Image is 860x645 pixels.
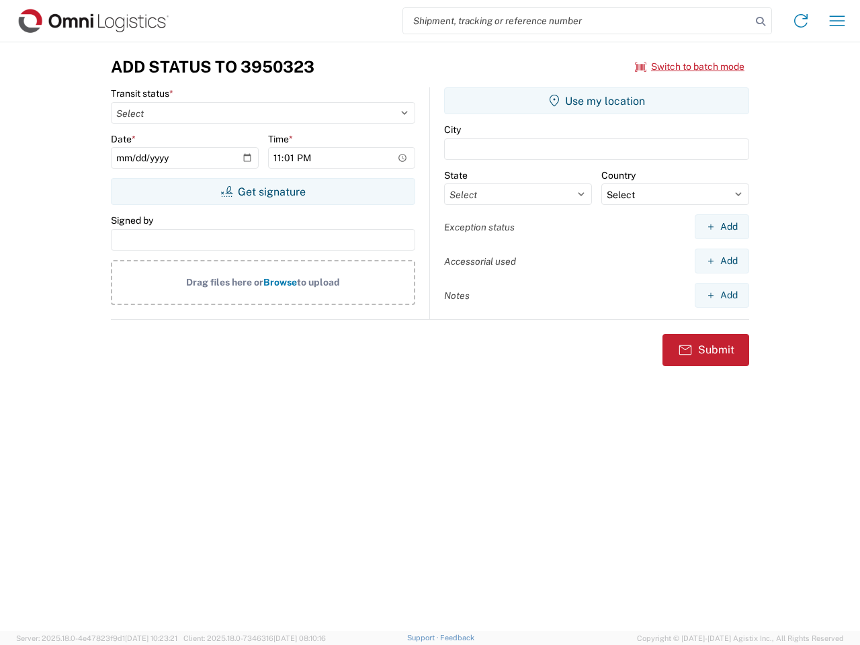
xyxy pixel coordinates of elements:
[444,87,749,114] button: Use my location
[444,221,515,233] label: Exception status
[16,634,177,642] span: Server: 2025.18.0-4e47823f9d1
[662,334,749,366] button: Submit
[601,169,636,181] label: Country
[186,277,263,288] span: Drag files here or
[407,634,441,642] a: Support
[444,124,461,136] label: City
[111,178,415,205] button: Get signature
[297,277,340,288] span: to upload
[263,277,297,288] span: Browse
[444,169,468,181] label: State
[695,249,749,273] button: Add
[637,632,844,644] span: Copyright © [DATE]-[DATE] Agistix Inc., All Rights Reserved
[111,133,136,145] label: Date
[183,634,326,642] span: Client: 2025.18.0-7346316
[635,56,744,78] button: Switch to batch mode
[273,634,326,642] span: [DATE] 08:10:16
[111,214,153,226] label: Signed by
[695,214,749,239] button: Add
[268,133,293,145] label: Time
[403,8,751,34] input: Shipment, tracking or reference number
[111,57,314,77] h3: Add Status to 3950323
[444,255,516,267] label: Accessorial used
[695,283,749,308] button: Add
[111,87,173,99] label: Transit status
[444,290,470,302] label: Notes
[125,634,177,642] span: [DATE] 10:23:21
[440,634,474,642] a: Feedback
